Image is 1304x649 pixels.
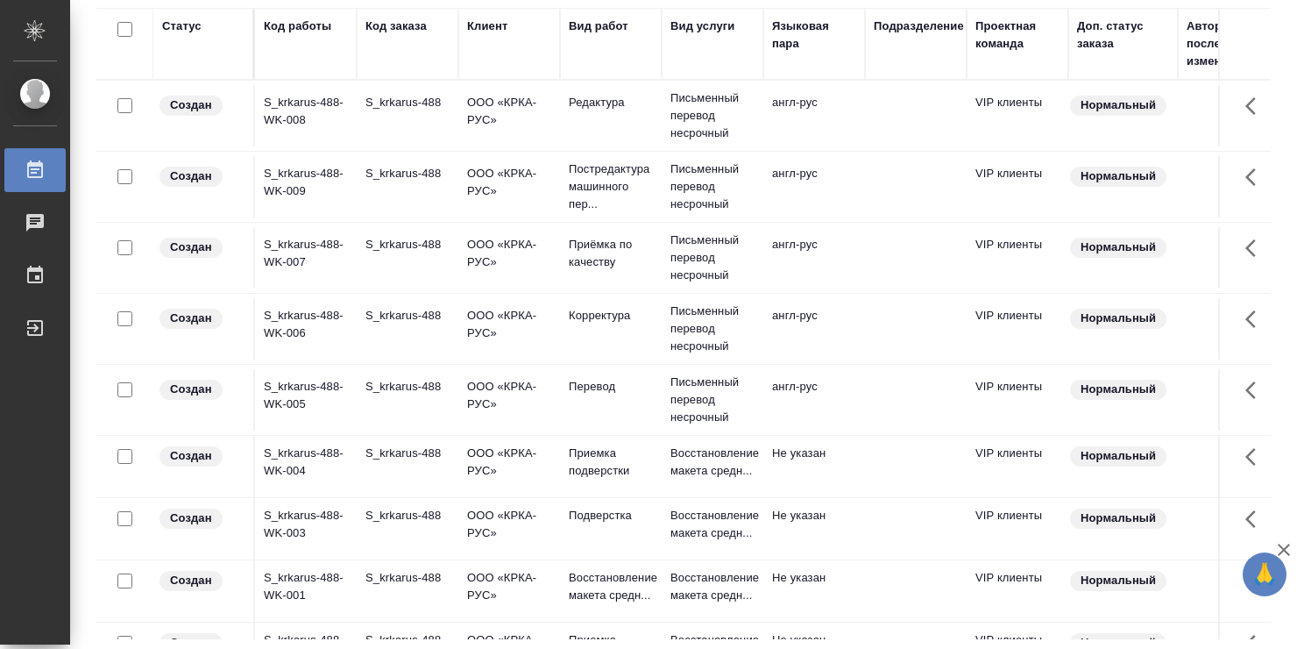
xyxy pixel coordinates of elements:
[763,436,865,497] td: Не указан
[158,569,244,593] div: Заказ еще не согласован с клиентом, искать исполнителей рано
[158,307,244,331] div: Заказ еще не согласован с клиентом, искать исполнителей рано
[1081,239,1156,256] p: Нормальный
[1081,96,1156,114] p: Нормальный
[967,369,1068,431] td: VIP клиенты
[1235,298,1277,340] button: Здесь прячутся важные кнопки
[1081,447,1156,465] p: Нормальный
[763,498,865,560] td: Не указан
[1081,572,1156,589] p: Нормальный
[365,445,450,462] div: S_krkarus-488
[365,307,450,324] div: S_krkarus-488
[967,298,1068,360] td: VIP клиенты
[365,631,450,649] div: S_krkarus-488
[1081,310,1156,327] p: Нормальный
[967,498,1068,560] td: VIP клиенты
[1187,18,1271,70] div: Автор последнего изменения
[967,156,1068,218] td: VIP клиенты
[569,236,653,271] p: Приёмка по качеству
[255,436,357,497] td: S_krkarus-488-WK-004
[365,165,450,182] div: S_krkarus-488
[365,18,427,35] div: Код заказа
[763,156,865,218] td: англ-рус
[158,507,244,531] div: Заказ еще не согласован с клиентом, искать исполнителей рано
[975,18,1059,53] div: Проектная команда
[967,85,1068,146] td: VIP клиенты
[1235,227,1277,269] button: Здесь прячутся важные кнопки
[670,303,755,355] p: Письменный перевод несрочный
[170,381,212,398] p: Создан
[365,94,450,111] div: S_krkarus-488
[467,236,551,271] p: ООО «КРКА-РУС»
[467,165,551,200] p: ООО «КРКА-РУС»
[1081,168,1156,185] p: Нормальный
[365,378,450,396] div: S_krkarus-488
[467,18,507,35] div: Клиент
[569,378,653,396] p: Перевод
[170,239,212,256] p: Создан
[158,378,244,402] div: Заказ еще не согласован с клиентом, искать исполнителей рано
[763,85,865,146] td: англ-рус
[255,498,357,560] td: S_krkarus-488-WK-003
[1235,436,1277,478] button: Здесь прячутся важные кнопки
[569,18,628,35] div: Вид работ
[365,569,450,587] div: S_krkarus-488
[467,507,551,542] p: ООО «КРКА-РУС»
[255,560,357,622] td: S_krkarus-488-WK-001
[1243,553,1286,596] button: 🙏
[1235,498,1277,540] button: Здесь прячутся важные кнопки
[1235,85,1277,127] button: Здесь прячутся важные кнопки
[670,232,755,284] p: Письменный перевод несрочный
[255,298,357,360] td: S_krkarus-488-WK-006
[170,447,212,465] p: Создан
[670,18,735,35] div: Вид услуги
[1235,369,1277,411] button: Здесь прячутся важные кнопки
[170,510,212,527] p: Создан
[967,436,1068,497] td: VIP клиенты
[170,96,212,114] p: Создан
[170,310,212,327] p: Создан
[162,18,202,35] div: Статус
[772,18,856,53] div: Языковая пара
[670,507,755,542] p: Восстановление макета средн...
[365,236,450,253] div: S_krkarus-488
[158,236,244,260] div: Заказ еще не согласован с клиентом, искать исполнителей рано
[467,307,551,342] p: ООО «КРКА-РУС»
[158,445,244,468] div: Заказ еще не согласован с клиентом, искать исполнителей рано
[569,94,653,111] p: Редактура
[874,18,964,35] div: Подразделение
[264,18,331,35] div: Код работы
[670,569,755,604] p: Восстановление макета средн...
[467,569,551,604] p: ООО «КРКА-РУС»
[1077,18,1169,53] div: Доп. статус заказа
[967,560,1068,622] td: VIP клиенты
[569,160,653,213] p: Постредактура машинного пер...
[170,572,212,589] p: Создан
[365,507,450,524] div: S_krkarus-488
[1081,381,1156,398] p: Нормальный
[763,369,865,431] td: англ-рус
[670,160,755,213] p: Письменный перевод несрочный
[763,560,865,622] td: Не указан
[670,89,755,142] p: Письменный перевод несрочный
[158,165,244,189] div: Заказ еще не согласован с клиентом, искать исполнителей рано
[255,227,357,289] td: S_krkarus-488-WK-007
[569,569,653,604] p: Восстановление макета средн...
[255,369,357,431] td: S_krkarus-488-WK-005
[1235,560,1277,603] button: Здесь прячутся важные кнопки
[569,307,653,324] p: Корректура
[569,507,653,524] p: Подверстка
[467,94,551,129] p: ООО «КРКА-РУС»
[763,298,865,360] td: англ-рус
[569,445,653,480] p: Приемка подверстки
[467,445,551,480] p: ООО «КРКА-РУС»
[670,445,755,480] p: Восстановление макета средн...
[1235,156,1277,198] button: Здесь прячутся важные кнопки
[1250,556,1279,593] span: 🙏
[763,227,865,289] td: англ-рус
[255,156,357,218] td: S_krkarus-488-WK-009
[967,227,1068,289] td: VIP клиенты
[467,378,551,413] p: ООО «КРКА-РУС»
[1081,510,1156,527] p: Нормальный
[158,94,244,118] div: Заказ еще не согласован с клиентом, искать исполнителей рано
[670,374,755,426] p: Письменный перевод несрочный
